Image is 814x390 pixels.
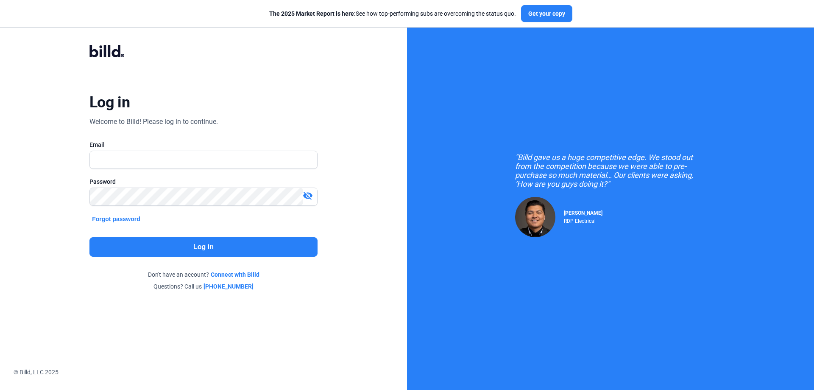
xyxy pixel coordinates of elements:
div: "Billd gave us a huge competitive edge. We stood out from the competition because we were able to... [515,153,706,188]
div: Password [89,177,318,186]
div: RDP Electrical [564,216,602,224]
img: Raul Pacheco [515,197,555,237]
span: [PERSON_NAME] [564,210,602,216]
div: Log in [89,93,130,112]
button: Log in [89,237,318,257]
div: Don't have an account? [89,270,318,279]
div: Welcome to Billd! Please log in to continue. [89,117,218,127]
button: Forgot password [89,214,143,224]
div: Questions? Call us [89,282,318,291]
mat-icon: visibility_off [303,191,313,201]
a: [PHONE_NUMBER] [203,282,254,291]
div: See how top-performing subs are overcoming the status quo. [269,9,516,18]
div: Email [89,140,318,149]
button: Get your copy [521,5,572,22]
span: The 2025 Market Report is here: [269,10,356,17]
a: Connect with Billd [211,270,259,279]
